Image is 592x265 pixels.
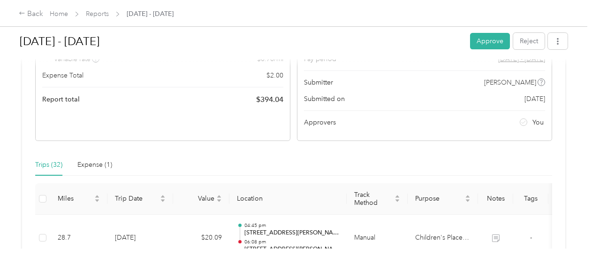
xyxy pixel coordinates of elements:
div: Back [19,8,43,20]
th: Trip Date [107,183,173,215]
h1: Aug 16 - 31, 2025 [20,30,463,53]
span: caret-up [465,194,471,199]
span: Submitter [304,78,333,87]
p: [STREET_ADDRESS][PERSON_NAME] [244,229,339,237]
iframe: Everlance-gr Chat Button Frame [539,212,592,265]
a: Home [50,10,68,18]
th: Track Method [347,183,408,215]
th: Tags [513,183,548,215]
th: Notes [478,183,513,215]
td: Manual [347,215,408,262]
span: caret-up [94,194,100,199]
span: [DATE] - [DATE] [127,9,174,19]
button: Approve [470,33,510,49]
span: - [530,234,532,242]
span: Trip Date [115,195,158,203]
p: 04:45 pm [244,222,339,229]
span: Track Method [354,191,393,207]
td: 28.7 [50,215,107,262]
th: Location [229,183,347,215]
span: caret-up [395,194,400,199]
span: caret-down [94,198,100,203]
span: caret-down [160,198,166,203]
div: Expense (1) [77,160,112,170]
span: Expense Total [42,70,83,80]
span: caret-up [160,194,166,199]
th: Value [173,183,229,215]
span: caret-down [216,198,222,203]
span: Purpose [415,195,463,203]
th: Miles [50,183,107,215]
td: $20.09 [173,215,229,262]
td: [DATE] [107,215,173,262]
span: caret-down [395,198,400,203]
span: caret-up [216,194,222,199]
span: [DATE] [524,94,545,104]
a: Reports [86,10,109,18]
span: Submitted on [304,94,345,104]
button: Reject [513,33,545,49]
span: You [532,117,544,127]
p: [STREET_ADDRESS][PERSON_NAME] [244,245,339,254]
span: Report total [42,94,80,104]
th: Purpose [408,183,478,215]
span: caret-down [465,198,471,203]
p: 06:08 pm [244,239,339,245]
span: $ 394.04 [256,94,283,105]
span: $ 2.00 [266,70,283,80]
span: Approvers [304,117,336,127]
div: Trips (32) [35,160,62,170]
span: Value [181,195,214,203]
span: Miles [58,195,92,203]
span: [PERSON_NAME] [484,78,536,87]
td: Children's Place Association [408,215,478,262]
